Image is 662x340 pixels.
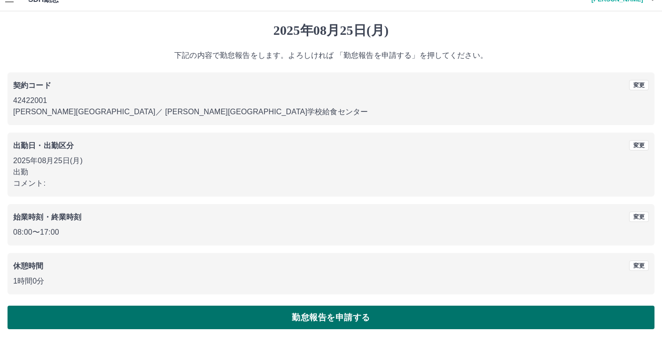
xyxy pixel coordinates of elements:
[13,142,74,150] b: 出勤日・出勤区分
[8,23,654,39] h1: 2025年08月25日(月)
[13,276,649,287] p: 1時間0分
[8,306,654,329] button: 勤怠報告を申請する
[629,212,649,222] button: 変更
[13,262,44,270] b: 休憩時間
[13,227,649,238] p: 08:00 〜 17:00
[13,95,649,106] p: 42422001
[13,106,649,118] p: [PERSON_NAME][GEOGRAPHIC_DATA] ／ [PERSON_NAME][GEOGRAPHIC_DATA]学校給食センター
[13,81,51,89] b: 契約コード
[629,261,649,271] button: 変更
[629,80,649,90] button: 変更
[13,213,81,221] b: 始業時刻・終業時刻
[13,155,649,166] p: 2025年08月25日(月)
[13,166,649,178] p: 出勤
[8,50,654,61] p: 下記の内容で勤怠報告をします。よろしければ 「勤怠報告を申請する」を押してください。
[13,178,649,189] p: コメント:
[629,140,649,150] button: 変更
